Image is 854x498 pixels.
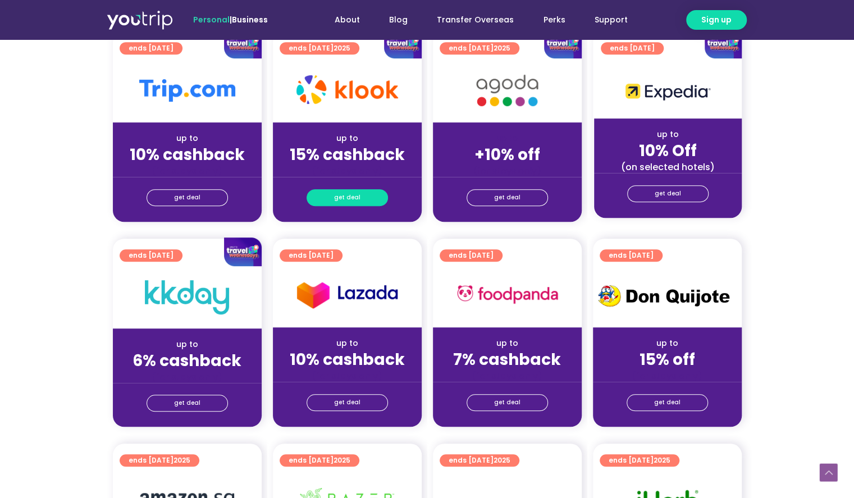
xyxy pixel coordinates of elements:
[334,395,360,410] span: get deal
[603,161,733,173] div: (on selected hotels)
[147,189,228,206] a: get deal
[122,133,253,144] div: up to
[639,140,697,162] strong: 10% Off
[422,10,528,30] a: Transfer Overseas
[686,10,747,30] a: Sign up
[654,395,681,410] span: get deal
[442,370,573,382] div: (for stays only)
[120,454,199,467] a: ends [DATE]2025
[334,455,350,465] span: 2025
[494,190,520,205] span: get deal
[282,337,413,349] div: up to
[173,455,190,465] span: 2025
[528,10,579,30] a: Perks
[440,249,503,262] a: ends [DATE]
[133,350,241,372] strong: 6% cashback
[627,394,708,411] a: get deal
[130,144,245,166] strong: 10% cashback
[640,349,695,371] strong: 15% off
[307,189,388,206] a: get deal
[627,185,709,202] a: get deal
[701,14,732,26] span: Sign up
[494,455,510,465] span: 2025
[474,144,540,166] strong: +10% off
[129,454,190,467] span: ends [DATE]
[467,394,548,411] a: get deal
[600,454,679,467] a: ends [DATE]2025
[453,349,561,371] strong: 7% cashback
[609,249,654,262] span: ends [DATE]
[320,10,375,30] a: About
[193,14,268,25] span: |
[298,10,642,30] nav: Menu
[122,371,253,383] div: (for stays only)
[600,249,663,262] a: ends [DATE]
[602,337,733,349] div: up to
[282,370,413,382] div: (for stays only)
[282,165,413,177] div: (for stays only)
[442,165,573,177] div: (for stays only)
[494,395,520,410] span: get deal
[440,454,519,467] a: ends [DATE]2025
[579,10,642,30] a: Support
[232,14,268,25] a: Business
[467,189,548,206] a: get deal
[449,249,494,262] span: ends [DATE]
[603,129,733,140] div: up to
[307,394,388,411] a: get deal
[280,454,359,467] a: ends [DATE]2025
[609,454,670,467] span: ends [DATE]
[174,395,200,411] span: get deal
[174,190,200,205] span: get deal
[193,14,230,25] span: Personal
[122,165,253,177] div: (for stays only)
[290,144,405,166] strong: 15% cashback
[289,454,350,467] span: ends [DATE]
[334,190,360,205] span: get deal
[602,370,733,382] div: (for stays only)
[122,339,253,350] div: up to
[147,395,228,412] a: get deal
[654,455,670,465] span: 2025
[442,337,573,349] div: up to
[449,454,510,467] span: ends [DATE]
[282,133,413,144] div: up to
[497,133,518,144] span: up to
[655,186,681,202] span: get deal
[290,349,405,371] strong: 10% cashback
[375,10,422,30] a: Blog
[289,249,334,262] span: ends [DATE]
[280,249,342,262] a: ends [DATE]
